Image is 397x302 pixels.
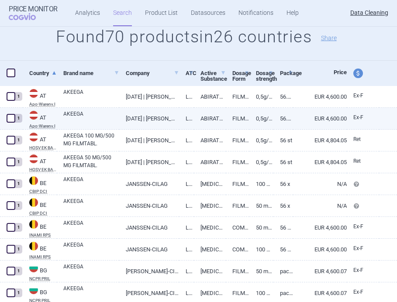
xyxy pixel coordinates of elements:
[29,242,38,251] img: Belgium
[353,136,361,142] span: Retail price without VAT
[226,239,250,260] a: COMPRIMÉ PELLICULÉ
[226,130,250,151] a: FILMTABL 100MG/500MG
[179,239,194,260] a: L01XK52
[273,195,293,216] a: 56 x
[63,110,119,126] a: AKEEGA
[29,264,38,272] img: Bulgaria
[226,217,250,238] a: COMPRIMÉ PELLICULÉ
[29,285,38,294] img: Bulgaria
[347,264,379,277] a: Ex-F
[249,173,273,195] a: 100 mg + 500 mg
[194,151,226,173] a: ABIRATERON, [MEDICAL_DATA]
[23,110,57,128] a: ATATApo-Warenv.I
[194,173,226,195] a: [MEDICAL_DATA] + ABIRATERON ORAAL 100 MG + 500 MG
[29,146,57,150] abbr: HOSV EK BASIC — Erstattungskodex published by Hauptverband der österreichischen Sozialversicherun...
[249,261,273,282] a: 50 mg/500 mg, -
[29,211,57,216] abbr: CBIP DCI — Belgian Center for Pharmacotherapeutic Information (CBIP)
[29,89,38,98] img: Austria
[9,5,58,13] strong: Price Monitor
[249,86,273,107] a: 0,5G/ST + 0,1G/ST
[179,108,194,129] a: L01XK52
[63,154,119,169] a: AKEEGA 50 MG/500 MG FILMTABL.
[63,62,119,84] a: Brand name
[194,239,226,260] a: [MEDICAL_DATA] + ABIRATÉRONE
[347,133,379,146] a: Ret
[347,242,379,255] a: Ex-F
[179,151,194,173] a: L01XK52
[126,62,179,84] a: Company
[179,217,194,238] a: L01XK52
[353,267,363,273] span: Ex-factory price
[347,286,379,299] a: Ex-F
[249,239,273,260] a: 100 mg/500 mg
[63,132,119,148] a: AKEEGA 100 MG/500 MG FILMTABL.
[29,154,38,163] img: Austria
[226,195,250,216] a: FILMOMH. TABL.
[226,108,250,129] a: FILMTABL 50MG/500MG
[14,267,22,275] div: 1
[29,176,38,185] img: Belgium
[249,130,273,151] a: 0,5G/ST + 0,1G/ST
[14,245,22,254] div: 1
[29,198,38,207] img: Belgium
[353,93,363,99] span: Ex-factory price
[119,130,179,151] a: [DATE] | [PERSON_NAME]-CILAG PHARMA GMBH
[273,108,293,129] a: 56.00 ST | Stück
[347,155,379,168] a: Ret
[14,179,22,188] div: 1
[14,114,22,123] div: 1
[14,136,22,144] div: 1
[256,62,273,89] a: Dosage strength
[353,289,363,295] span: Ex-factory price
[179,261,194,282] a: L01XK52
[293,151,347,173] a: EUR 4,804.05
[179,195,194,216] a: L01XK
[29,62,57,84] a: Country
[273,239,293,260] a: 56 comprimés pelliculés, 100 mg/ 500 mg
[9,5,58,21] a: Price MonitorCOGVIO
[23,175,57,194] a: BEBECBIP DCI
[14,201,22,210] div: 1
[14,223,22,232] div: 1
[293,130,347,151] a: EUR 4,804.05
[29,102,57,106] abbr: Apo-Warenv.I — Apothekerverlag Warenverzeichnis. Online database developed by the Österreichische...
[334,69,347,75] span: Price
[186,62,194,84] a: ATC
[353,223,363,230] span: Ex-factory price
[226,86,250,107] a: FILMTABL 100MG/500MG
[194,108,226,129] a: ABIRATERON, [MEDICAL_DATA]
[194,195,226,216] a: [MEDICAL_DATA] + ABIRATERON ORAAL 50 MG + 500 MG
[63,219,119,235] a: AKEEGA
[63,88,119,104] a: AKEEGA
[179,86,194,107] a: L01XK52
[119,108,179,129] a: [DATE] | [PERSON_NAME]-CILAG PHARMA GMBH
[249,151,273,173] a: 0,5G/ST + 0,05G/ST
[23,241,57,259] a: BEBEINAMI RPS
[23,263,57,281] a: BGBGNCPR PRIL
[14,288,22,297] div: 1
[353,158,361,164] span: Retail price without VAT
[29,255,57,259] abbr: INAMI RPS — National Institute for Health Disability Insurance, Belgium. Programme web - Médicame...
[63,263,119,278] a: AKEEGA
[63,175,119,191] a: AKEEGA
[63,197,119,213] a: AKEEGA
[249,217,273,238] a: 50 mg/500 mg
[14,158,22,166] div: 1
[9,13,48,20] span: COGVIO
[119,239,179,260] a: JANSSEN-CILAG
[179,130,194,151] a: L01XK52
[63,285,119,300] a: AKEEGA
[293,217,347,238] a: EUR 4,600.00
[194,130,226,151] a: ABIRATERON, [MEDICAL_DATA]
[119,217,179,238] a: JANSSEN-CILAG
[293,108,347,129] a: EUR 4,600.00
[23,132,57,150] a: ATATHOSV EK BASIC
[119,195,179,216] a: JANSSEN-CILAG
[23,197,57,216] a: BEBECBIP DCI
[273,261,293,282] a: Pack: 56, Blister PVdC/PE/PVC/alu
[29,220,38,229] img: Belgium
[353,245,363,251] span: Ex-factory price
[29,133,38,141] img: Austria
[321,35,337,41] button: Share
[226,261,250,282] a: FILM-COATED TABLET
